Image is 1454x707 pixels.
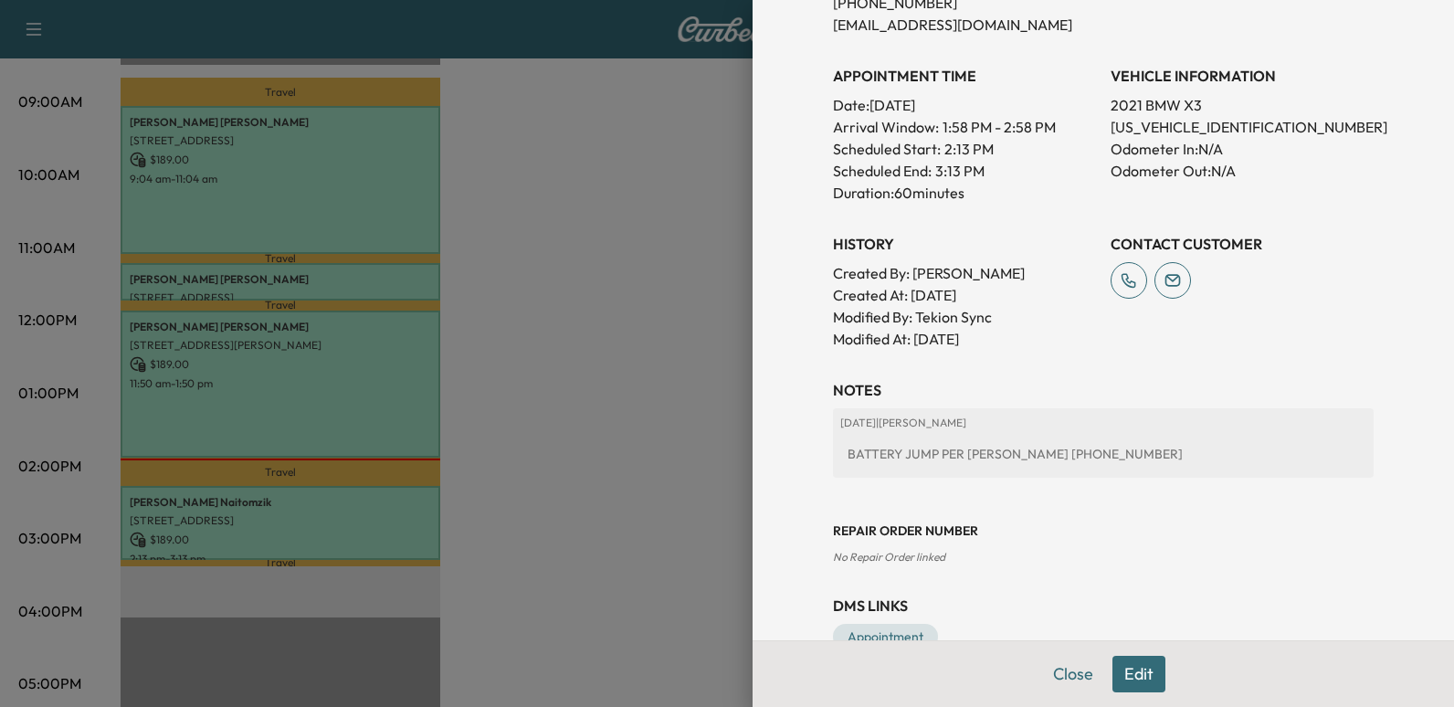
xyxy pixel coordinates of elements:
[833,306,1096,328] p: Modified By : Tekion Sync
[833,550,945,564] span: No Repair Order linked
[840,416,1366,430] p: [DATE] | [PERSON_NAME]
[1111,138,1374,160] p: Odometer In: N/A
[1112,656,1165,692] button: Edit
[833,160,932,182] p: Scheduled End:
[833,328,1096,350] p: Modified At : [DATE]
[1041,656,1105,692] button: Close
[1111,233,1374,255] h3: CONTACT CUSTOMER
[833,624,938,649] a: Appointment
[833,116,1096,138] p: Arrival Window:
[833,138,941,160] p: Scheduled Start:
[943,116,1056,138] span: 1:58 PM - 2:58 PM
[833,14,1096,36] p: [EMAIL_ADDRESS][DOMAIN_NAME]
[833,182,1096,204] p: Duration: 60 minutes
[833,262,1096,284] p: Created By : [PERSON_NAME]
[944,138,994,160] p: 2:13 PM
[833,595,1374,617] h3: DMS Links
[1111,116,1374,138] p: [US_VEHICLE_IDENTIFICATION_NUMBER]
[1111,160,1374,182] p: Odometer Out: N/A
[935,160,985,182] p: 3:13 PM
[840,438,1366,470] div: BATTERY JUMP PER [PERSON_NAME] [PHONE_NUMBER]
[1111,65,1374,87] h3: VEHICLE INFORMATION
[833,233,1096,255] h3: History
[1111,94,1374,116] p: 2021 BMW X3
[833,379,1374,401] h3: NOTES
[833,522,1374,540] h3: Repair Order number
[833,94,1096,116] p: Date: [DATE]
[833,65,1096,87] h3: APPOINTMENT TIME
[833,284,1096,306] p: Created At : [DATE]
